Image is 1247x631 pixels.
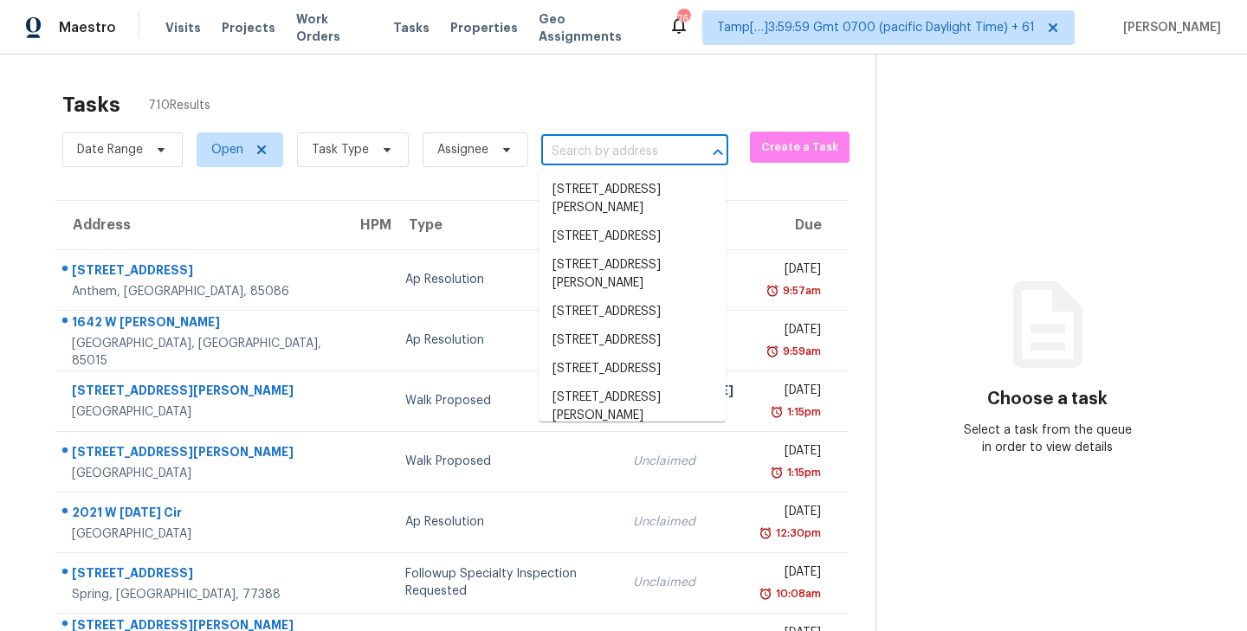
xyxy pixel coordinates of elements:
th: Address [55,201,343,249]
button: Create a Task [750,132,850,163]
div: 766 [677,10,689,28]
div: [DATE] [761,321,821,343]
div: 1642 W [PERSON_NAME] [72,313,329,335]
span: Visits [165,19,201,36]
div: [GEOGRAPHIC_DATA] [72,403,329,421]
span: Task Type [312,141,369,158]
h3: Choose a task [987,390,1108,408]
img: Overdue Alarm Icon [770,403,784,421]
li: [STREET_ADDRESS] [539,298,726,326]
div: Anthem, [GEOGRAPHIC_DATA], 85086 [72,283,329,300]
div: [STREET_ADDRESS][PERSON_NAME] [72,382,329,403]
div: [GEOGRAPHIC_DATA] [72,465,329,482]
div: 9:57am [779,282,821,299]
li: [STREET_ADDRESS] [539,326,726,355]
div: 1:15pm [784,403,821,421]
img: Overdue Alarm Icon [766,343,779,360]
div: [DATE] [761,261,821,282]
span: Maestro [59,19,116,36]
div: Ap Resolution [405,332,605,349]
th: HPM [343,201,391,249]
div: Ap Resolution [405,271,605,288]
img: Overdue Alarm Icon [770,464,784,481]
div: [STREET_ADDRESS] [72,564,329,586]
div: Ap Resolution [405,513,605,531]
li: [STREET_ADDRESS][PERSON_NAME] [539,251,726,298]
li: [STREET_ADDRESS][PERSON_NAME] [539,176,726,222]
div: [STREET_ADDRESS] [72,261,329,283]
li: [STREET_ADDRESS] [539,355,726,383]
h2: Tasks [62,96,120,113]
span: Date Range [77,141,143,158]
span: Create a Task [759,138,841,158]
button: Close [706,140,730,164]
div: Followup Specialty Inspection Requested [405,565,605,600]
li: [STREET_ADDRESS][PERSON_NAME] [539,383,726,430]
span: 710 Results [148,97,210,114]
div: Unclaimed [633,453,733,470]
div: [DATE] [761,442,821,464]
span: Tasks [393,22,430,34]
div: 2021 W [DATE] Cir [72,504,329,525]
div: 1:15pm [784,464,821,481]
img: Overdue Alarm Icon [759,585,772,602]
span: Projects [222,19,275,36]
input: Search by address [541,138,680,165]
div: [GEOGRAPHIC_DATA] [72,525,329,543]
span: Work Orders [296,10,372,45]
div: [DATE] [761,382,821,403]
span: Assignee [437,141,488,158]
div: 12:30pm [772,525,821,542]
div: 10:08am [772,585,821,602]
div: [STREET_ADDRESS][PERSON_NAME] [72,443,329,465]
div: Select a task from the queue in order to view details [962,422,1134,456]
div: [DATE] [761,503,821,525]
div: Spring, [GEOGRAPHIC_DATA], 77388 [72,586,329,603]
div: 9:59am [779,343,821,360]
span: Geo Assignments [539,10,648,45]
div: [DATE] [761,563,821,585]
div: Walk Proposed [405,453,605,470]
div: Unclaimed [633,513,733,531]
div: [GEOGRAPHIC_DATA], [GEOGRAPHIC_DATA], 85015 [72,335,329,370]
span: Open [211,141,243,158]
span: Tamp[…]3:59:59 Gmt 0700 (pacific Daylight Time) + 61 [717,19,1035,36]
th: Type [391,201,619,249]
img: Overdue Alarm Icon [766,282,779,299]
span: [PERSON_NAME] [1116,19,1221,36]
div: Walk Proposed [405,392,605,409]
li: [STREET_ADDRESS] [539,222,726,251]
div: Unclaimed [633,574,733,591]
img: Overdue Alarm Icon [759,525,772,542]
th: Due [747,201,848,249]
span: Properties [450,19,518,36]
